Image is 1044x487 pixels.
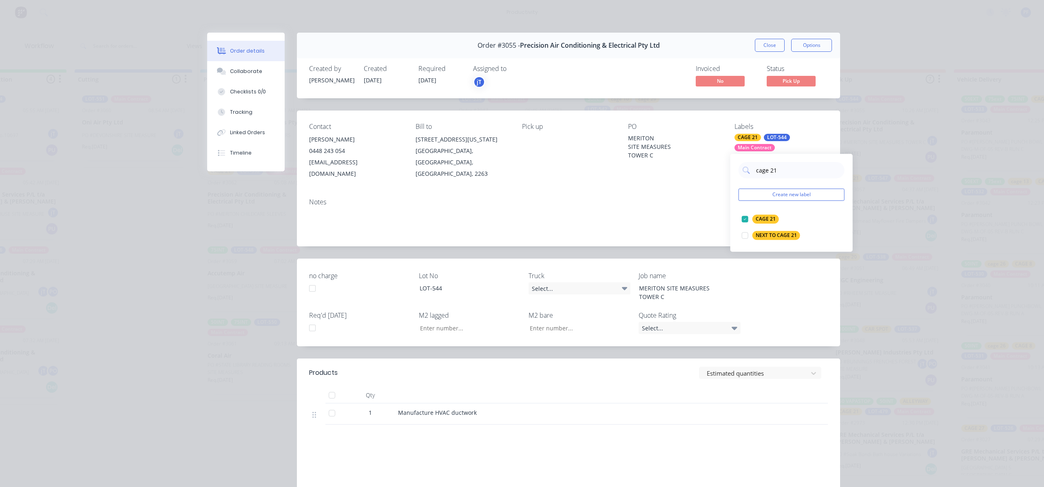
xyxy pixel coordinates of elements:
div: [PERSON_NAME] [309,134,403,145]
div: Invoiced [696,65,757,73]
div: Select... [529,282,630,294]
div: [PERSON_NAME]0448 243 054[EMAIL_ADDRESS][DOMAIN_NAME] [309,134,403,179]
button: Timeline [207,143,285,163]
div: Checklists 0/0 [230,88,266,95]
div: Qty [346,387,395,403]
div: CAGE 21 [752,215,779,224]
div: Collaborate [230,68,262,75]
label: Job name [639,271,741,281]
div: NEXT TO CAGE 21 [752,231,800,240]
div: 0448 243 054 [309,145,403,157]
button: Options [791,39,832,52]
span: [DATE] [418,76,436,84]
div: LOT-544 [413,282,515,294]
input: Enter number... [413,322,521,334]
div: Select... [639,322,741,334]
div: [EMAIL_ADDRESS][DOMAIN_NAME] [309,157,403,179]
label: M2 lagged [419,310,521,320]
div: Status [767,65,828,73]
div: PO [628,123,721,131]
div: Products [309,368,338,378]
label: Lot No [419,271,521,281]
button: Close [755,39,785,52]
div: [GEOGRAPHIC_DATA], [GEOGRAPHIC_DATA], [GEOGRAPHIC_DATA], 2263 [416,145,509,179]
div: Main Contract [734,144,775,151]
button: Linked Orders [207,122,285,143]
div: Bill to [416,123,509,131]
div: Created [364,65,409,73]
span: Order #3055 - [478,42,520,49]
label: Truck [529,271,630,281]
button: Checklists 0/0 [207,82,285,102]
span: Pick Up [767,76,816,86]
span: No [696,76,745,86]
button: Pick Up [767,76,816,88]
div: [PERSON_NAME] [309,76,354,84]
div: MERITON SITE MEASURES TOWER C [633,282,734,303]
button: Order details [207,41,285,61]
div: Pick up [522,123,615,131]
div: [STREET_ADDRESS][US_STATE] [416,134,509,145]
button: Collaborate [207,61,285,82]
div: Linked Orders [230,129,265,136]
div: Tracking [230,108,252,116]
div: Order details [230,47,265,55]
span: [DATE] [364,76,382,84]
button: Create new label [739,188,845,201]
div: Notes [309,198,828,206]
button: NEXT TO CAGE 21 [739,230,803,241]
label: Req'd [DATE] [309,310,411,320]
button: jT [473,76,485,88]
span: Manufacture HVAC ductwork [398,409,477,416]
input: Enter number... [523,322,630,334]
button: Tracking [207,102,285,122]
div: Timeline [230,149,252,157]
label: no charge [309,271,411,281]
button: CAGE 21 [739,213,782,225]
label: Quote Rating [639,310,741,320]
div: Labels [734,123,828,131]
div: CAGE 21 [734,134,761,141]
label: M2 bare [529,310,630,320]
div: [STREET_ADDRESS][US_STATE][GEOGRAPHIC_DATA], [GEOGRAPHIC_DATA], [GEOGRAPHIC_DATA], 2263 [416,134,509,179]
div: Assigned to [473,65,555,73]
span: Precision Air Conditioning & Electrical Pty Ltd [520,42,660,49]
div: Contact [309,123,403,131]
div: MERITON SITE MEASURES TOWER C [628,134,721,159]
div: Created by [309,65,354,73]
div: LOT-544 [764,134,790,141]
span: 1 [369,408,372,417]
div: Required [418,65,463,73]
input: Search labels [755,162,841,178]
